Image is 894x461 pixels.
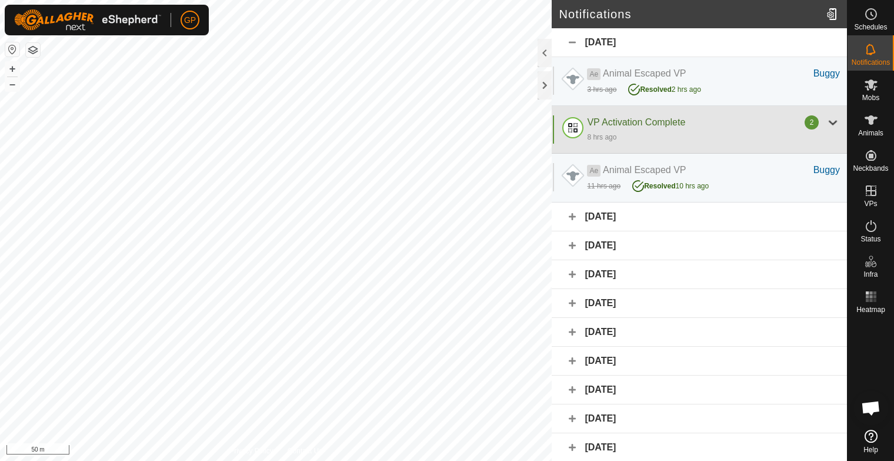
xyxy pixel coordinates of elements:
[856,306,885,313] span: Heatmap
[848,425,894,458] a: Help
[858,130,883,137] span: Animals
[852,59,890,66] span: Notifications
[26,43,40,57] button: Map Layers
[587,181,621,191] div: 11 hrs ago
[184,14,196,26] span: GP
[632,177,709,191] div: 10 hrs ago
[5,77,19,91] button: –
[854,24,887,31] span: Schedules
[552,376,847,404] div: [DATE]
[863,271,878,278] span: Infra
[603,165,686,175] span: Animal Escaped VP
[587,84,616,95] div: 3 hrs ago
[552,28,847,57] div: [DATE]
[860,236,880,243] span: Status
[5,62,19,76] button: +
[640,85,671,94] span: Resolved
[552,203,847,231] div: [DATE]
[853,165,888,172] span: Neckbands
[644,182,675,190] span: Resolved
[864,200,877,207] span: VPs
[552,404,847,433] div: [DATE]
[863,446,878,453] span: Help
[805,115,819,130] div: 2
[552,289,847,318] div: [DATE]
[552,318,847,347] div: [DATE]
[587,132,616,142] div: 8 hrs ago
[14,9,161,31] img: Gallagher Logo
[5,42,19,57] button: Reset Map
[288,446,322,456] a: Contact Us
[552,260,847,289] div: [DATE]
[587,117,685,127] span: VP Activation Complete
[853,390,889,426] div: Open chat
[552,347,847,376] div: [DATE]
[552,231,847,260] div: [DATE]
[587,68,601,80] span: Ae
[862,94,879,101] span: Mobs
[229,446,273,456] a: Privacy Policy
[587,165,601,177] span: Ae
[813,163,840,177] div: Buggy
[603,68,686,78] span: Animal Escaped VP
[628,81,700,95] div: 2 hrs ago
[813,67,840,81] div: Buggy
[559,7,821,21] h2: Notifications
